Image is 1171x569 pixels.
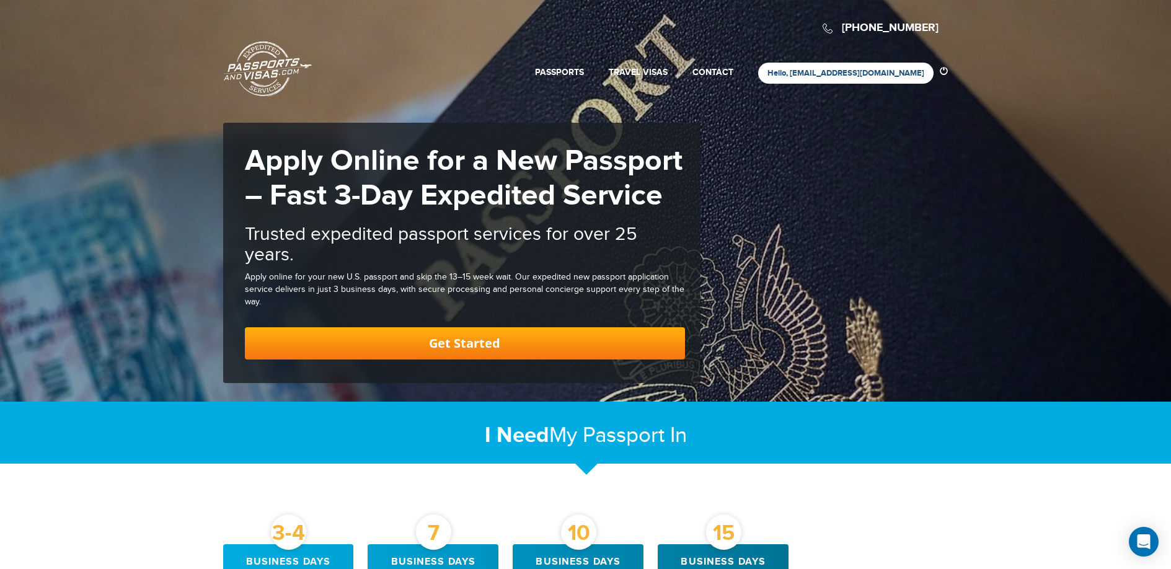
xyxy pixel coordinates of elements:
[245,224,685,265] h2: Trusted expedited passport services for over 25 years.
[224,41,312,97] a: Passports & [DOMAIN_NAME]
[223,422,948,449] h2: My
[271,514,306,550] div: 3-4
[535,67,584,77] a: Passports
[1129,527,1159,557] div: Open Intercom Messenger
[245,143,683,214] strong: Apply Online for a New Passport – Fast 3-Day Expedited Service
[706,514,741,550] div: 15
[583,423,687,448] span: Passport In
[245,271,685,309] div: Apply online for your new U.S. passport and skip the 13–15 week wait. Our expedited new passport ...
[245,327,685,359] a: Get Started
[767,68,924,78] a: Hello, [EMAIL_ADDRESS][DOMAIN_NAME]
[485,422,549,449] strong: I Need
[842,21,939,35] a: [PHONE_NUMBER]
[609,67,668,77] a: Travel Visas
[416,514,451,550] div: 7
[561,514,596,550] div: 10
[692,67,733,77] a: Contact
